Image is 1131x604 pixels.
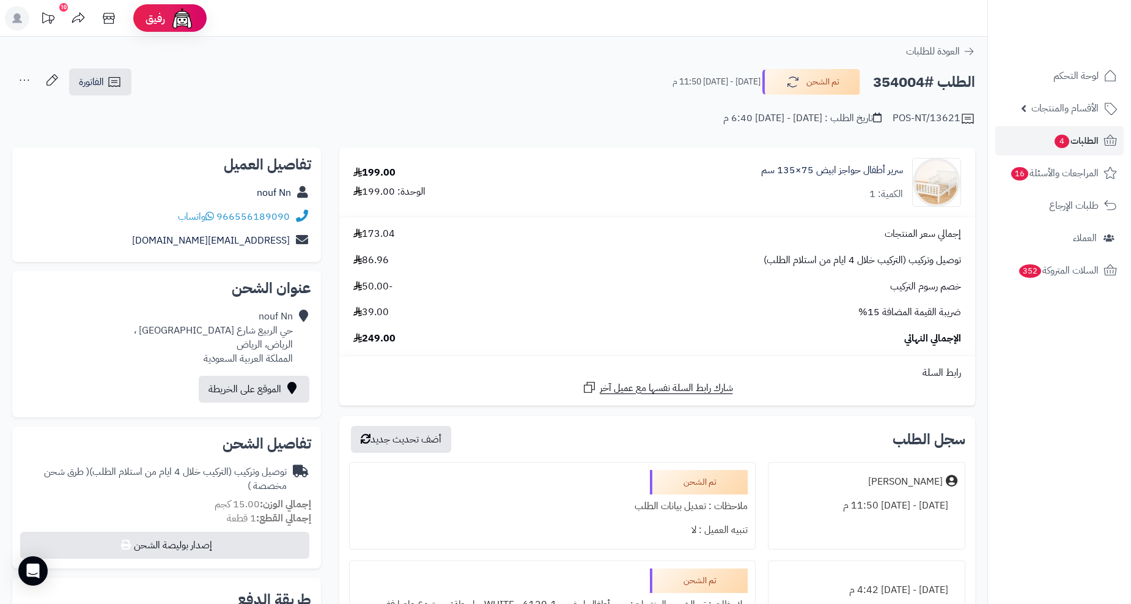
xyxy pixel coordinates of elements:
div: [PERSON_NAME] [868,475,943,489]
span: 39.00 [353,305,389,319]
a: طلبات الإرجاع [995,191,1124,220]
a: 966556189090 [216,209,290,224]
strong: إجمالي القطع: [256,511,311,526]
a: السلات المتروكة352 [995,256,1124,285]
span: 173.04 [353,227,395,241]
small: [DATE] - [DATE] 11:50 م [672,76,761,88]
span: الطلبات [1053,132,1099,149]
span: شارك رابط السلة نفسها مع عميل آخر [600,381,733,395]
button: إصدار بوليصة الشحن [20,532,309,559]
span: الأقسام والمنتجات [1031,100,1099,117]
h2: تفاصيل العميل [22,157,311,172]
a: واتساب [178,209,214,224]
div: الوحدة: 199.00 [353,185,426,199]
small: 1 قطعة [227,511,311,526]
button: أضف تحديث جديد [351,426,451,453]
div: رابط السلة [344,366,970,380]
a: المراجعات والأسئلة16 [995,158,1124,188]
span: الإجمالي النهائي [904,332,961,346]
img: logo-2.png [1048,32,1119,58]
span: إجمالي سعر المنتجات [885,227,961,241]
div: تاريخ الطلب : [DATE] - [DATE] 6:40 م [723,111,882,125]
a: العودة للطلبات [906,44,975,59]
a: لوحة التحكم [995,61,1124,91]
div: Open Intercom Messenger [18,556,48,586]
div: [DATE] - [DATE] 11:50 م [776,494,957,518]
span: ضريبة القيمة المضافة 15% [858,305,961,319]
strong: إجمالي الوزن: [260,497,311,512]
div: الكمية: 1 [869,187,903,201]
div: تم الشحن [650,470,748,494]
div: ملاحظات : تعديل بيانات الطلب [357,494,748,518]
div: تم الشحن [650,569,748,593]
small: 15.00 كجم [215,497,311,512]
span: -50.00 [353,280,392,294]
img: 1744806362-2-90x90.jpg [913,158,960,207]
span: 86.96 [353,253,389,267]
span: 249.00 [353,332,396,346]
span: الفاتورة [79,75,104,89]
a: الفاتورة [69,69,131,95]
span: 352 [1019,264,1041,278]
h2: عنوان الشحن [22,281,311,296]
div: [DATE] - [DATE] 4:42 م [776,578,957,602]
h2: تفاصيل الشحن [22,436,311,451]
a: تحديثات المنصة [32,6,63,34]
a: سرير أطفال حواجز ابيض 75×135 سم [761,163,903,177]
h2: الطلب #354004 [873,70,975,95]
a: الموقع على الخريطة [199,376,309,403]
div: 10 [59,3,68,12]
span: ( طرق شحن مخصصة ) [44,464,287,493]
span: العملاء [1073,229,1097,247]
a: العملاء [995,223,1124,253]
span: لوحة التحكم [1053,67,1099,84]
div: تنبيه العميل : لا [357,518,748,542]
span: خصم رسوم التركيب [890,280,961,294]
span: رفيق [146,11,165,26]
button: تم الشحن [762,69,860,95]
div: توصيل وتركيب (التركيب خلال 4 ايام من استلام الطلب) [22,465,287,493]
div: POS-NT/13621 [893,111,975,126]
img: ai-face.png [170,6,194,31]
span: 16 [1011,167,1028,181]
span: طلبات الإرجاع [1049,197,1099,214]
div: nouf Nn حي الربيع شارع [GEOGRAPHIC_DATA] ، الرياض، الرياض المملكة العربية السعودية [134,310,293,365]
a: [EMAIL_ADDRESS][DOMAIN_NAME] [132,233,290,248]
h3: سجل الطلب [893,432,965,447]
a: الطلبات4 [995,126,1124,155]
span: السلات المتروكة [1018,262,1099,279]
span: 4 [1055,135,1069,148]
span: العودة للطلبات [906,44,960,59]
a: nouf Nn [257,185,291,200]
a: شارك رابط السلة نفسها مع عميل آخر [582,380,733,395]
div: 199.00 [353,166,396,180]
span: توصيل وتركيب (التركيب خلال 4 ايام من استلام الطلب) [764,253,961,267]
span: المراجعات والأسئلة [1010,165,1099,182]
